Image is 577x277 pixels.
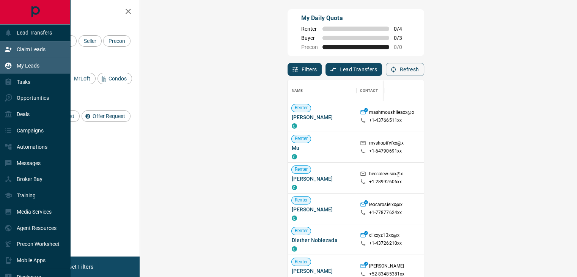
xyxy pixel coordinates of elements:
[292,216,297,221] div: condos.ca
[288,63,322,76] button: Filters
[369,148,402,154] p: +1- 64790691xx
[394,26,410,32] span: 0 / 4
[301,44,318,50] span: Precon
[292,113,352,121] span: [PERSON_NAME]
[301,14,410,23] p: My Daily Quota
[71,76,93,82] span: MrLoft
[63,73,96,84] div: MrLoft
[58,260,98,273] button: Reset Filters
[386,63,424,76] button: Refresh
[82,110,130,122] div: Offer Request
[301,35,318,41] span: Buyer
[292,123,297,129] div: condos.ca
[292,267,352,275] span: [PERSON_NAME]
[106,76,129,82] span: Condos
[292,105,311,111] span: Renter
[369,109,414,117] p: mashmoushileaxx@x
[369,263,404,271] p: [PERSON_NAME]
[301,26,318,32] span: Renter
[369,179,402,185] p: +1- 28992606xx
[369,240,402,247] p: +1- 43726210xx
[90,113,128,119] span: Offer Request
[292,206,352,213] span: [PERSON_NAME]
[369,232,400,240] p: clixxyz13xx@x
[292,135,311,142] span: Renter
[292,154,297,159] div: condos.ca
[369,209,402,216] p: +1- 77877624xx
[292,259,311,265] span: Renter
[325,63,382,76] button: Lead Transfers
[97,73,132,84] div: Condos
[79,35,102,47] div: Seller
[394,44,410,50] span: 0 / 0
[106,38,128,44] span: Precon
[292,185,297,190] div: condos.ca
[394,35,410,41] span: 0 / 3
[369,117,402,124] p: +1- 43766511xx
[369,171,403,179] p: beccalewisxx@x
[292,144,352,152] span: Mu
[360,80,378,101] div: Contact
[369,140,404,148] p: myshopifyfxx@x
[288,80,356,101] div: Name
[103,35,130,47] div: Precon
[369,201,403,209] p: leocarosielxx@x
[292,236,352,244] span: Diether Noblezada
[292,166,311,173] span: Renter
[292,175,352,183] span: [PERSON_NAME]
[81,38,99,44] span: Seller
[292,197,311,203] span: Renter
[292,80,303,101] div: Name
[24,8,132,17] h2: Filters
[292,246,297,252] div: condos.ca
[292,228,311,234] span: Renter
